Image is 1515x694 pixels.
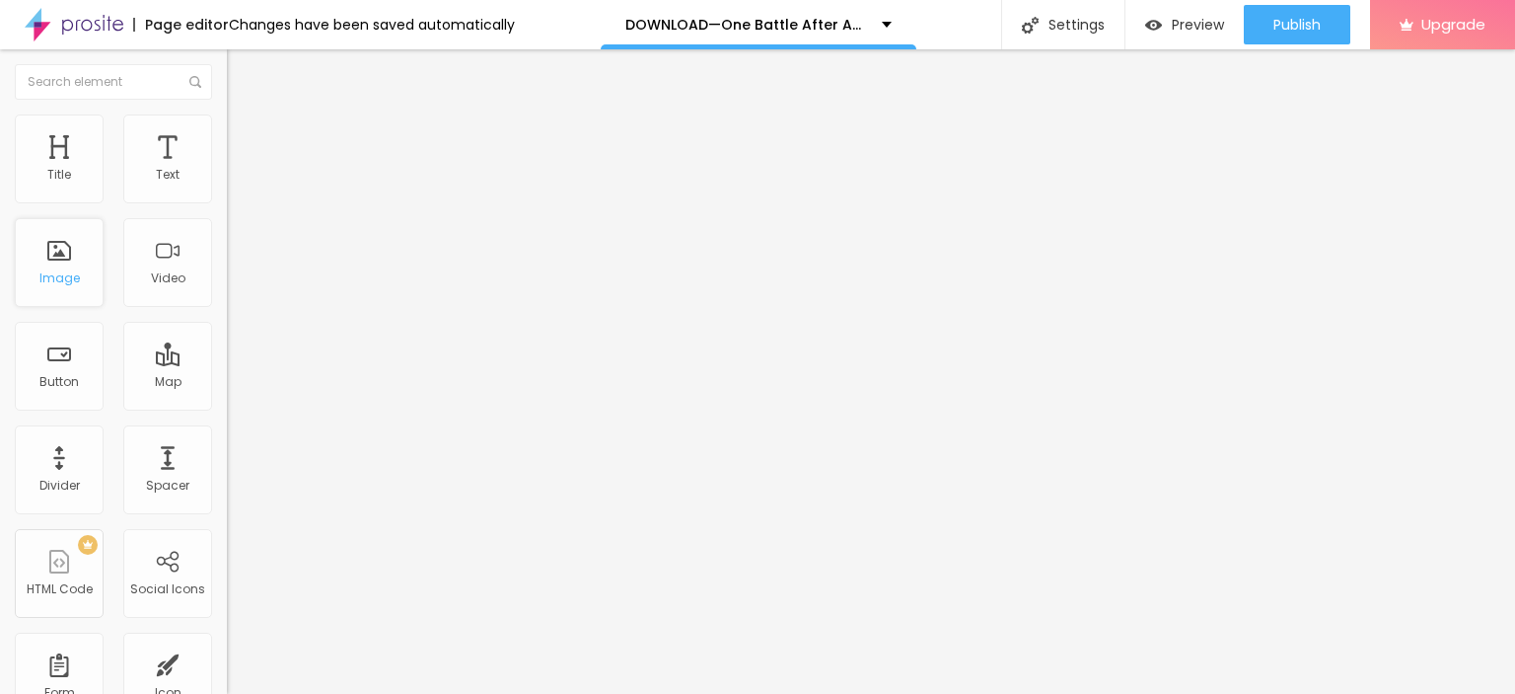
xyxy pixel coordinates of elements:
button: Publish [1244,5,1350,44]
div: Text [156,168,180,182]
input: Search element [15,64,212,100]
div: HTML Code [27,582,93,596]
p: DOWNLOAD—One Battle After Another (2025) .FullMovie. Free Bolly4u Full4K HINDI Vegamovies [625,18,867,32]
div: Spacer [146,479,189,493]
img: Icone [1022,17,1039,34]
button: Preview [1125,5,1244,44]
span: Upgrade [1421,16,1485,33]
iframe: Editor [227,49,1515,694]
img: Icone [189,76,201,88]
div: Map [155,375,181,389]
div: Button [39,375,79,389]
div: Video [151,271,185,285]
div: Social Icons [130,582,205,596]
div: Divider [39,479,80,493]
div: Image [39,271,80,285]
div: Title [47,168,71,182]
span: Publish [1273,17,1321,33]
div: Page editor [133,18,229,32]
span: Preview [1172,17,1224,33]
div: Changes have been saved automatically [229,18,515,32]
img: view-1.svg [1145,17,1162,34]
